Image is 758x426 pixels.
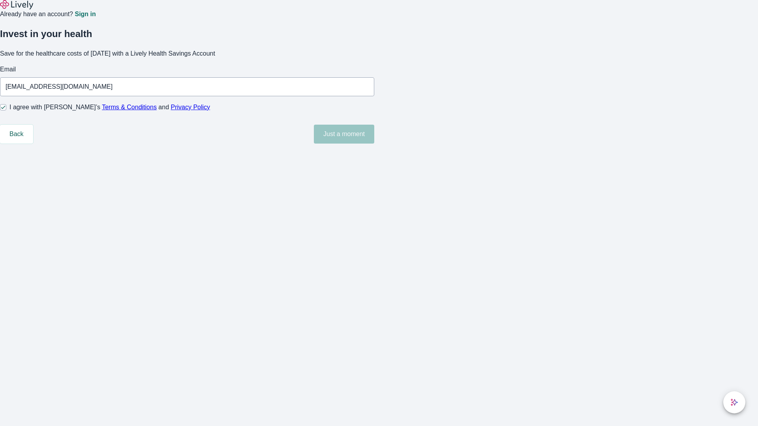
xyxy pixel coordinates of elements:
a: Sign in [75,11,96,17]
svg: Lively AI Assistant [730,398,738,406]
a: Privacy Policy [171,104,210,110]
button: chat [723,391,745,413]
span: I agree with [PERSON_NAME]’s and [9,103,210,112]
a: Terms & Conditions [102,104,157,110]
